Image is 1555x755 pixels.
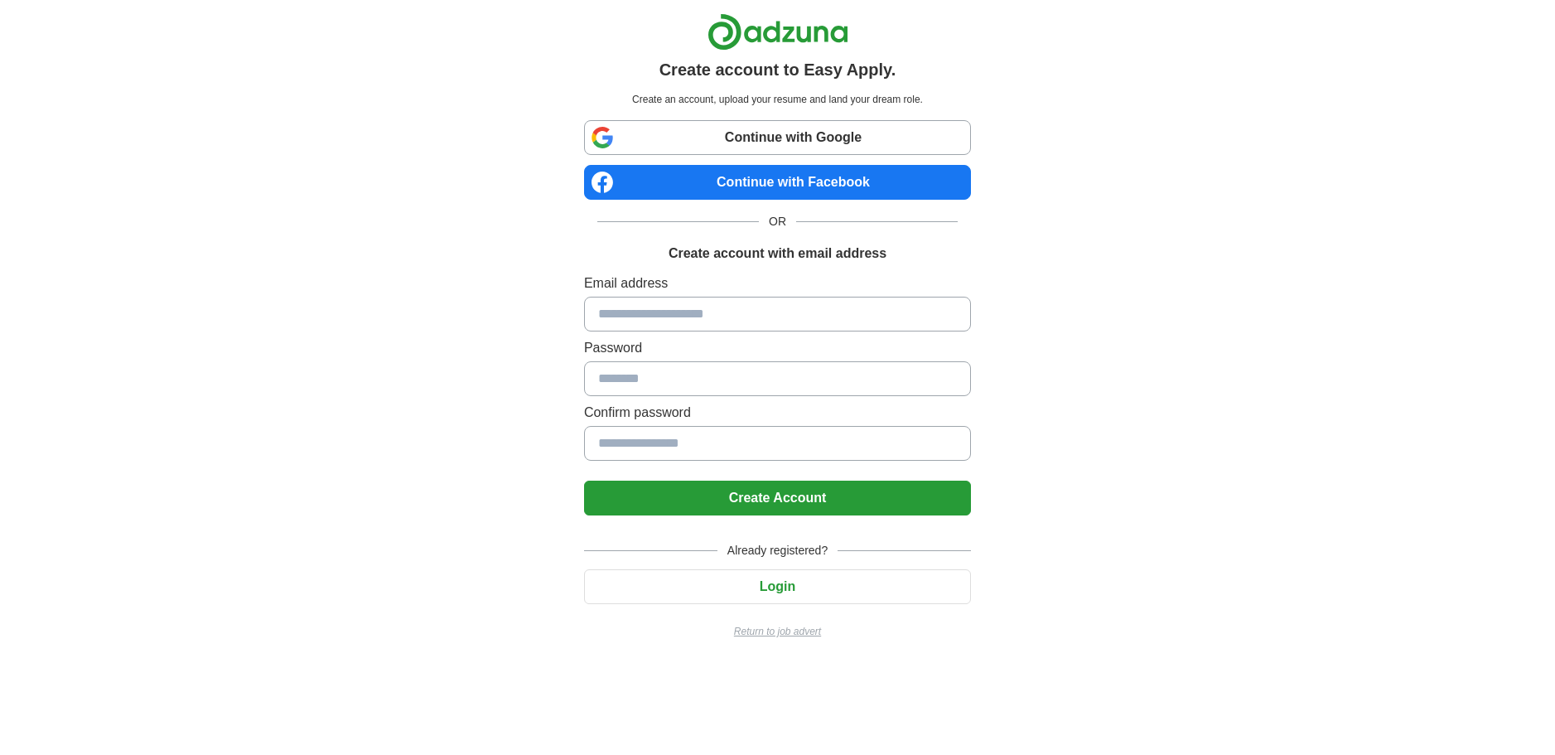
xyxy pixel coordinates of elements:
h1: Create account with email address [669,244,886,264]
a: Return to job advert [584,624,971,639]
h1: Create account to Easy Apply. [659,57,896,82]
button: Create Account [584,481,971,515]
p: Create an account, upload your resume and land your dream role. [587,92,968,107]
button: Login [584,569,971,604]
label: Confirm password [584,403,971,423]
a: Continue with Facebook [584,165,971,200]
label: Email address [584,273,971,293]
label: Password [584,338,971,358]
span: Already registered? [717,542,838,559]
a: Login [584,579,971,593]
a: Continue with Google [584,120,971,155]
img: Adzuna logo [707,13,848,51]
span: OR [759,213,796,230]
